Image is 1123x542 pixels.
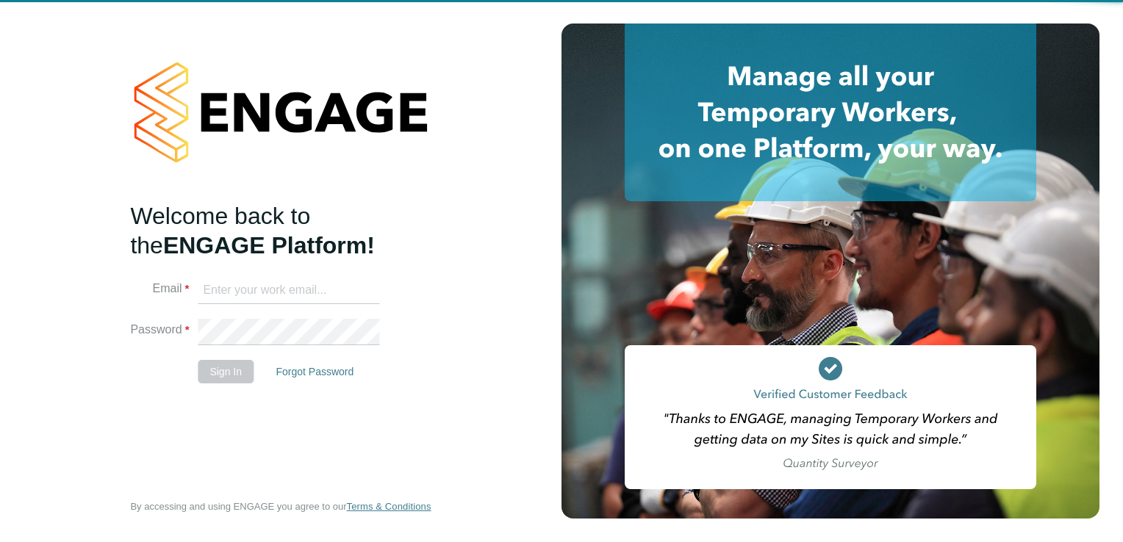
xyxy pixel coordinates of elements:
[130,203,310,259] span: Welcome back to the
[347,501,431,513] a: Terms & Conditions
[130,501,431,512] span: By accessing and using ENGAGE you agree to our
[198,278,379,304] input: Enter your work email...
[264,360,365,383] button: Forgot Password
[130,322,189,338] label: Password
[130,201,417,260] h2: ENGAGE Platform!
[347,501,431,512] span: Terms & Conditions
[198,360,254,383] button: Sign In
[130,281,189,297] label: Email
